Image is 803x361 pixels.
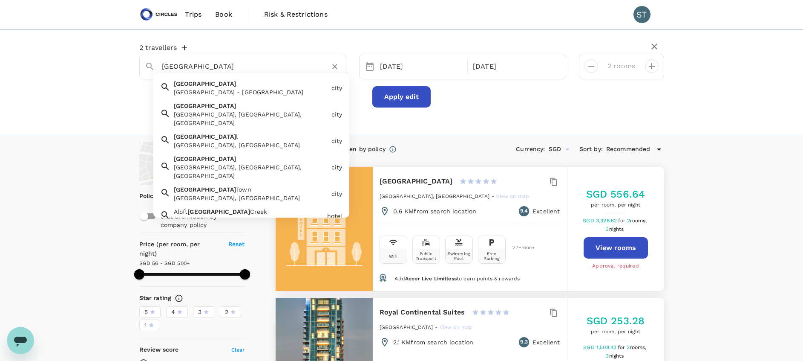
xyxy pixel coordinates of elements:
button: decrease [584,59,598,73]
span: 4 [171,308,175,317]
span: [GEOGRAPHIC_DATA] [174,186,236,193]
div: Swimming Pool [447,251,471,261]
button: Clear [329,61,341,73]
span: 2 [627,344,648,350]
span: [GEOGRAPHIC_DATA] [174,133,236,140]
span: Town [236,186,251,193]
h6: Sort by : [579,145,603,154]
span: 2 [627,218,648,224]
span: - [492,193,496,199]
div: city [331,110,342,119]
span: View on map [496,193,529,199]
span: Reset [228,241,245,247]
span: SGD 1,508.43 [583,344,618,350]
div: Free Parking [480,251,504,261]
button: Open [561,143,573,155]
span: 2 [225,308,228,317]
h6: Price (per room, per night) [139,240,219,259]
h6: Currency : [516,145,545,154]
div: [GEOGRAPHIC_DATA] - [GEOGRAPHIC_DATA] [174,88,328,96]
span: Recommended [606,145,650,154]
h6: Royal Continental Suites [380,306,465,318]
span: Approval required [592,262,639,271]
button: View rooms [584,237,648,259]
span: [GEOGRAPHIC_DATA] [187,208,250,215]
p: Excellent [532,207,560,215]
h6: Review score [139,345,179,355]
button: Close [340,66,342,67]
div: [GEOGRAPHIC_DATA] [174,216,324,224]
svg: Star ratings are awarded to properties to represent the quality of services, facilities, and amen... [175,294,183,303]
span: 3 [198,308,201,317]
div: city [331,163,342,172]
span: Creek [250,208,268,215]
span: per room, per night [586,201,645,210]
button: 2 travellers [139,44,187,52]
span: - [435,324,439,330]
button: Apply edit [372,86,431,108]
span: rooms, [630,218,647,224]
div: [GEOGRAPHIC_DATA], [GEOGRAPHIC_DATA] [174,194,328,202]
p: Policy [139,192,145,200]
div: hotel [327,212,342,220]
span: for [618,344,626,350]
h6: [GEOGRAPHIC_DATA] [380,175,453,187]
h5: SGD 556.64 [586,187,645,201]
a: View on map [496,192,529,199]
input: Add rooms [605,59,638,73]
span: 3 [606,353,625,359]
div: ST [633,6,650,23]
h5: SGD 253.28 [587,314,645,328]
span: Risk & Restrictions [264,9,328,20]
span: Clear [231,347,245,353]
iframe: Button to launch messaging window [7,327,34,354]
span: rooms, [630,344,647,350]
p: 2.1 KM from search location [393,338,474,346]
div: [GEOGRAPHIC_DATA], [GEOGRAPHIC_DATA], [GEOGRAPHIC_DATA] [174,163,328,180]
h6: Star rating [139,294,172,303]
div: city [331,137,342,145]
span: Aloft [174,208,188,215]
span: View on map [440,324,473,330]
span: [GEOGRAPHIC_DATA] [174,102,236,109]
span: [GEOGRAPHIC_DATA] [174,155,236,162]
span: 5 [144,308,148,317]
a: View on map [440,323,473,330]
span: SGD 56 - SGD 500+ [139,260,190,266]
span: [GEOGRAPHIC_DATA] [380,324,433,330]
span: Add to earn points & rewards [394,276,520,282]
p: 0.6 KM from search location [393,207,477,215]
div: [GEOGRAPHIC_DATA], [GEOGRAPHIC_DATA], [GEOGRAPHIC_DATA] [174,110,328,127]
div: Public Transport [414,251,438,261]
span: for [618,218,627,224]
span: 9.3 [520,338,527,346]
div: city [331,84,342,92]
span: Accor Live Limitless [405,276,457,282]
a: View on map [139,142,245,185]
div: Wifi [389,254,398,259]
div: [GEOGRAPHIC_DATA], [GEOGRAPHIC_DATA] [174,141,328,149]
span: Book [215,9,232,20]
p: Excellent [532,338,560,346]
span: nights [609,226,624,232]
span: 9.4 [520,207,528,215]
span: Trips [185,9,201,20]
span: SGD 3,328.62 [583,218,618,224]
span: 27 + more [512,245,525,250]
input: Search cities, hotels, work locations [162,60,317,73]
span: [GEOGRAPHIC_DATA] [174,80,236,87]
img: Circles [139,5,178,24]
div: city [331,189,342,198]
div: [DATE] [377,58,466,75]
span: 3 [606,226,625,232]
span: 1 [144,321,147,330]
span: [GEOGRAPHIC_DATA], [GEOGRAPHIC_DATA] [380,193,489,199]
button: decrease [645,59,659,73]
span: per room, per night [587,328,645,336]
span: nights [609,353,624,359]
span: l [236,133,238,140]
div: [DATE] [469,58,559,75]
